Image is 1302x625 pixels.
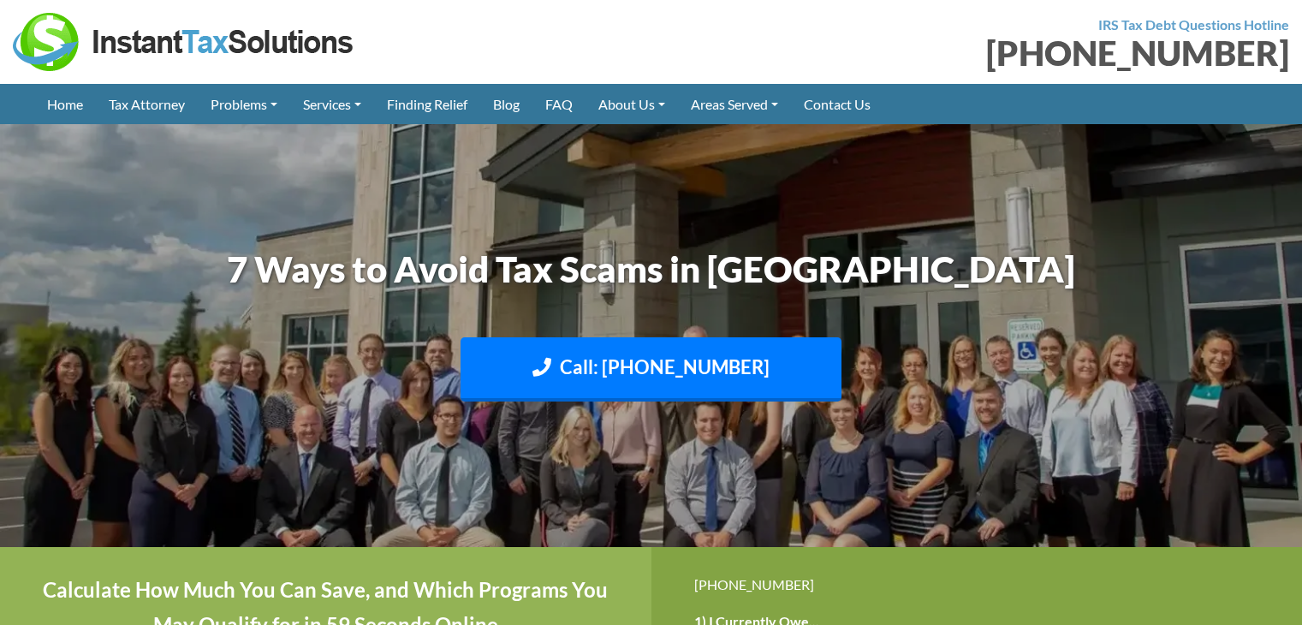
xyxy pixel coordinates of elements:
[678,84,791,124] a: Areas Served
[176,244,1127,295] h1: 7 Ways to Avoid Tax Scams in [GEOGRAPHIC_DATA]
[374,84,480,124] a: Finding Relief
[13,32,355,48] a: Instant Tax Solutions Logo
[664,36,1290,70] div: [PHONE_NUMBER]
[13,13,355,71] img: Instant Tax Solutions Logo
[34,84,96,124] a: Home
[461,337,841,402] a: Call: [PHONE_NUMBER]
[532,84,586,124] a: FAQ
[96,84,198,124] a: Tax Attorney
[198,84,290,124] a: Problems
[586,84,678,124] a: About Us
[290,84,374,124] a: Services
[1098,16,1289,33] strong: IRS Tax Debt Questions Hotline
[694,573,1260,596] div: [PHONE_NUMBER]
[480,84,532,124] a: Blog
[791,84,883,124] a: Contact Us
